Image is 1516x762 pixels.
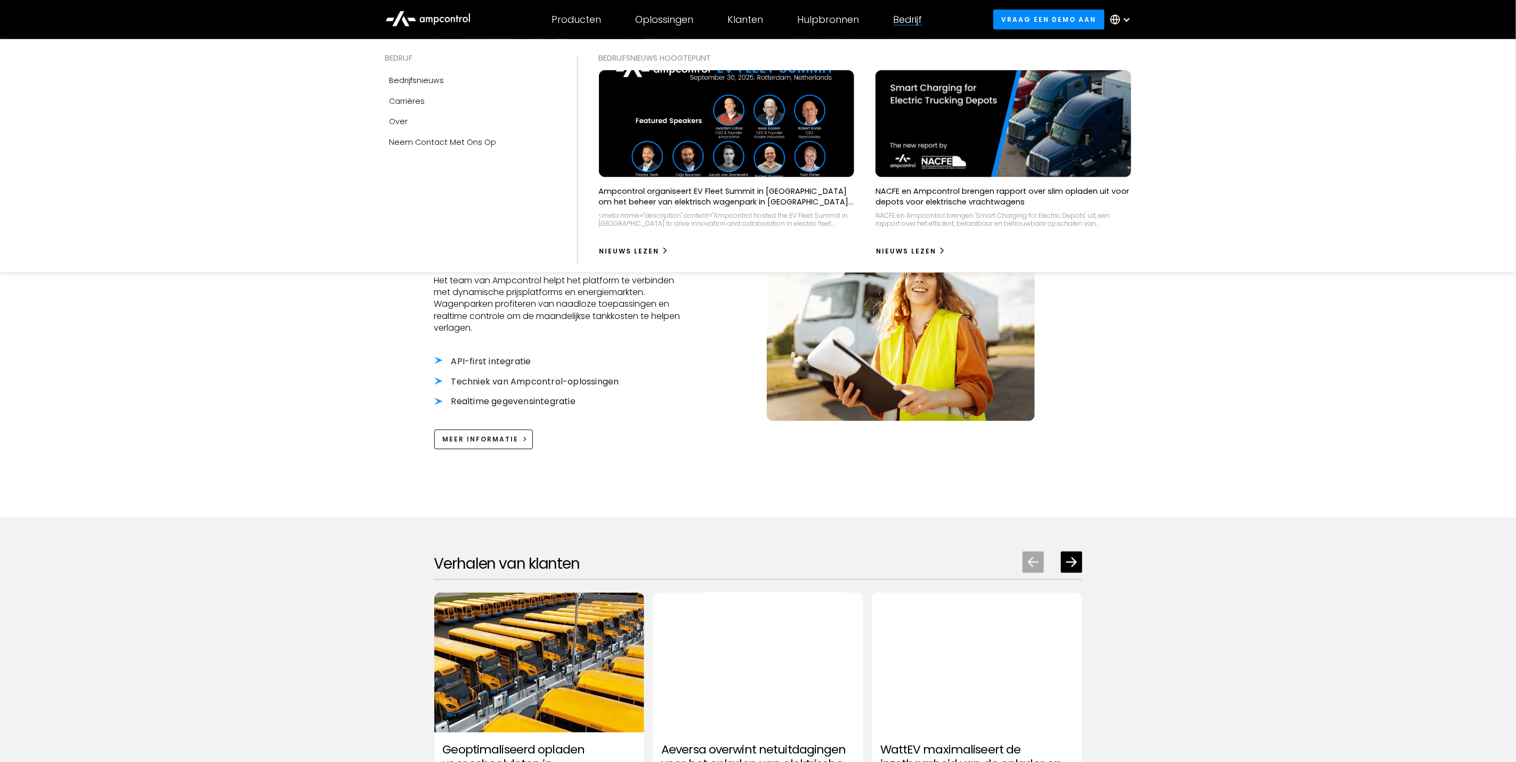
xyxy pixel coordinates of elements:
[434,356,687,367] li: API-first integratie
[390,95,425,107] div: Carrières
[875,211,1131,228] div: NACFE en Ampcontrol brengen 'Smart Charging for Electric Depots' uit, een rapport over het effici...
[728,14,764,26] div: Klanten
[767,243,1035,421] img: laadmanager glimlachend voor de vrachtwagen
[385,70,556,91] a: Bedrijfsnieuws
[434,555,580,573] h2: Verhalen van klanten
[385,91,556,111] a: Carrières
[875,243,946,260] a: Nieuws lezen
[385,132,556,152] a: Neem contact met ons op
[599,186,855,207] p: Ampcontrol organiseert EV Fleet Summit in [GEOGRAPHIC_DATA] om het beheer van elektrisch wagenpar...
[390,116,408,127] div: Over
[434,275,687,334] p: Het team van Ampcontrol helpt het platform te verbinden met dynamische prijsplatforms en energiem...
[434,376,687,388] li: Techniek van Ampcontrol-oplossingen
[1023,552,1044,573] div: Previous slide
[798,14,860,26] div: Hulpbronnen
[552,14,602,26] div: Producten
[442,435,518,445] div: Meer informatie
[434,396,687,408] li: Realtime gegevensintegratie
[390,136,497,148] div: Neem contact met ons op
[993,10,1105,29] a: Vraag een demo aan
[390,75,444,86] div: Bedrijfsnieuws
[894,14,922,26] div: Bedrijf
[599,52,1131,64] div: BEDRIJFSNIEUWS Hoogtepunt
[434,430,533,449] a: Meer informatie
[599,247,660,256] div: Nieuws lezen
[599,211,855,228] div: <meta name="description" content="Ampcontrol hosted the EV Fleet Summit in [GEOGRAPHIC_DATA] to d...
[876,247,936,256] div: Nieuws lezen
[636,14,694,26] div: Oplossingen
[385,52,556,64] div: BEDRIJF
[1061,552,1082,573] div: Next slide
[875,186,1131,207] p: NACFE en Ampcontrol brengen rapport over slim opladen uit voor depots voor elektrische vrachtwagens
[385,111,556,132] a: Over
[599,243,669,260] a: Nieuws lezen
